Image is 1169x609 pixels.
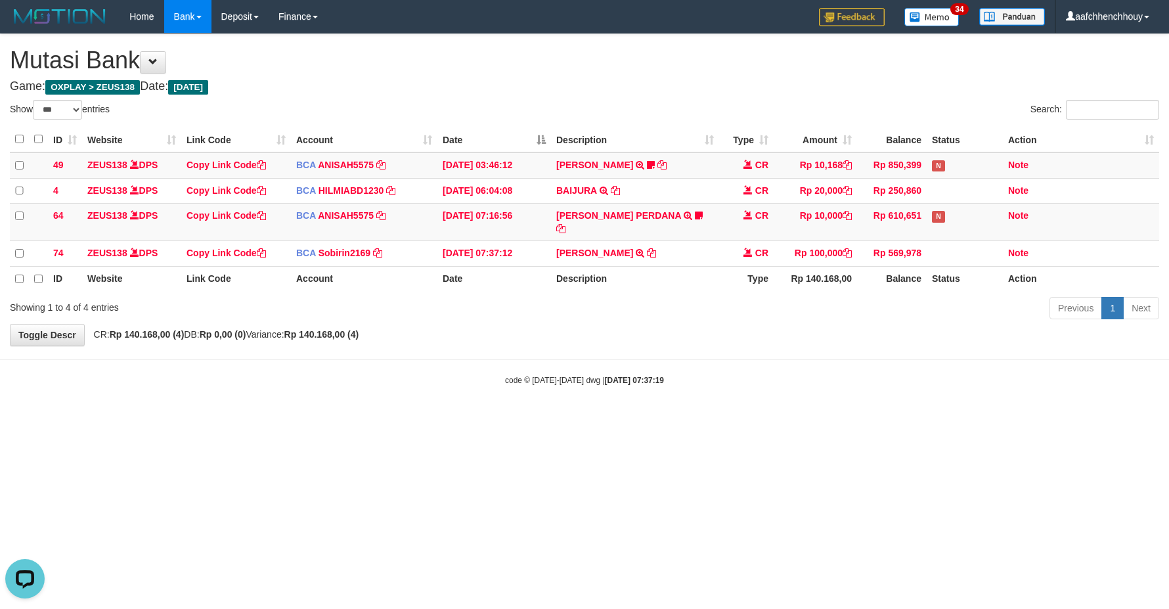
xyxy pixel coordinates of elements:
span: BCA [296,210,316,221]
img: panduan.png [979,8,1045,26]
h4: Game: Date: [10,80,1159,93]
a: Copy ANISAH5575 to clipboard [376,210,386,221]
a: ZEUS138 [87,160,127,170]
th: Type [719,267,774,292]
a: Copy ANISAH5575 to clipboard [376,160,386,170]
a: Copy Rp 10,000 to clipboard [843,210,852,221]
a: Copy Rp 10,168 to clipboard [843,160,852,170]
a: Copy INA PAUJANAH to clipboard [657,160,667,170]
th: Balance [857,127,927,152]
a: ZEUS138 [87,210,127,221]
th: Status [927,127,1003,152]
th: Account: activate to sort column ascending [291,127,437,152]
a: Copy Rp 20,000 to clipboard [843,185,852,196]
a: Copy Link Code [187,210,266,221]
th: Balance [857,267,927,292]
a: 1 [1101,297,1124,319]
span: Has Note [932,160,945,171]
th: Link Code: activate to sort column ascending [181,127,291,152]
span: 74 [53,248,64,258]
td: Rp 100,000 [774,241,857,267]
a: Note [1008,160,1028,170]
strong: Rp 140.168,00 (4) [110,329,185,340]
a: ANISAH5575 [318,160,374,170]
a: Copy Link Code [187,160,266,170]
a: ANISAH5575 [318,210,374,221]
a: Copy Rp 100,000 to clipboard [843,248,852,258]
td: Rp 850,399 [857,152,927,178]
img: Button%20Memo.svg [904,8,959,26]
span: Has Note [932,211,945,222]
a: [PERSON_NAME] [556,160,633,170]
img: MOTION_logo.png [10,7,110,26]
a: BAIJURA [556,185,597,196]
input: Search: [1066,100,1159,120]
span: BCA [296,185,316,196]
a: Sobirin2169 [319,248,370,258]
span: 34 [950,3,968,15]
td: DPS [82,204,181,241]
img: Feedback.jpg [819,8,885,26]
h1: Mutasi Bank [10,47,1159,74]
span: CR: DB: Variance: [87,329,359,340]
a: Copy Sobirin2169 to clipboard [373,248,382,258]
strong: Rp 140.168,00 (4) [284,329,359,340]
th: Action [1003,267,1159,292]
div: Showing 1 to 4 of 4 entries [10,296,477,314]
th: ID [48,267,82,292]
strong: Rp 0,00 (0) [200,329,246,340]
td: Rp 10,000 [774,204,857,241]
th: ID: activate to sort column ascending [48,127,82,152]
a: Copy BAIJURA to clipboard [611,185,620,196]
td: [DATE] 07:16:56 [437,204,551,241]
select: Showentries [33,100,82,120]
span: 64 [53,210,64,221]
th: Type: activate to sort column ascending [719,127,774,152]
span: 49 [53,160,64,170]
th: Description [551,267,719,292]
th: Rp 140.168,00 [774,267,857,292]
span: CR [755,248,768,258]
th: Amount: activate to sort column ascending [774,127,857,152]
th: Action: activate to sort column ascending [1003,127,1159,152]
a: Toggle Descr [10,324,85,346]
a: Previous [1049,297,1102,319]
span: OXPLAY > ZEUS138 [45,80,140,95]
th: Date [437,267,551,292]
a: Copy Link Code [187,185,266,196]
th: Website: activate to sort column ascending [82,127,181,152]
a: Note [1008,248,1028,258]
td: Rp 569,978 [857,241,927,267]
strong: [DATE] 07:37:19 [605,376,664,385]
span: [DATE] [168,80,208,95]
td: [DATE] 07:37:12 [437,241,551,267]
th: Date: activate to sort column descending [437,127,551,152]
th: Description: activate to sort column ascending [551,127,719,152]
a: Copy HILMIABD1230 to clipboard [386,185,395,196]
td: DPS [82,241,181,267]
a: ZEUS138 [87,248,127,258]
a: [PERSON_NAME] [556,248,633,258]
label: Search: [1030,100,1159,120]
span: CR [755,185,768,196]
small: code © [DATE]-[DATE] dwg | [505,376,664,385]
td: [DATE] 06:04:08 [437,178,551,204]
a: Copy REZA NING PERDANA to clipboard [556,223,565,234]
a: [PERSON_NAME] PERDANA [556,210,681,221]
a: HILMIABD1230 [319,185,384,196]
label: Show entries [10,100,110,120]
td: DPS [82,152,181,178]
span: 4 [53,185,58,196]
span: CR [755,210,768,221]
a: ZEUS138 [87,185,127,196]
td: [DATE] 03:46:12 [437,152,551,178]
td: Rp 610,651 [857,204,927,241]
th: Website [82,267,181,292]
td: Rp 10,168 [774,152,857,178]
span: BCA [296,248,316,258]
td: Rp 250,860 [857,178,927,204]
a: Copy Link Code [187,248,266,258]
button: Open LiveChat chat widget [5,5,45,45]
th: Status [927,267,1003,292]
span: BCA [296,160,316,170]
